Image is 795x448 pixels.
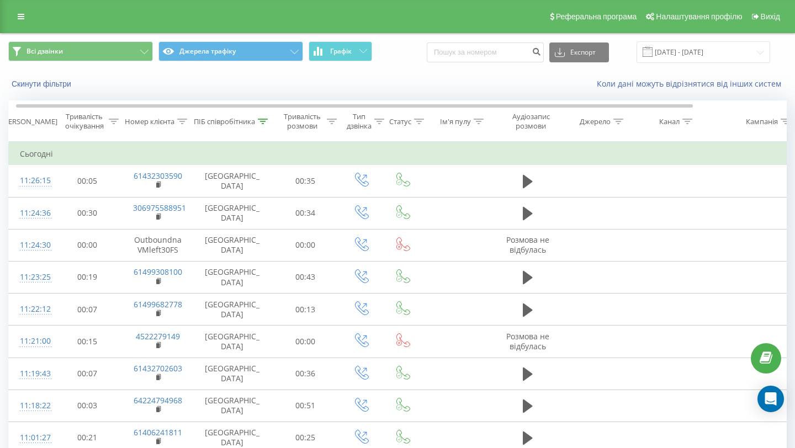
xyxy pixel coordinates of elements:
[53,358,122,390] td: 00:07
[549,42,609,62] button: Експорт
[271,294,340,326] td: 00:13
[194,165,271,197] td: [GEOGRAPHIC_DATA]
[134,299,182,310] a: 61499682778
[757,386,784,412] div: Open Intercom Messenger
[504,112,558,131] div: Аудіозапис розмови
[271,261,340,293] td: 00:43
[271,390,340,422] td: 00:51
[125,117,174,126] div: Номер клієнта
[597,78,787,89] a: Коли дані можуть відрізнятися вiд інших систем
[746,117,778,126] div: Кампанія
[271,358,340,390] td: 00:36
[194,117,255,126] div: ПІБ співробітника
[2,117,57,126] div: [PERSON_NAME]
[20,170,42,191] div: 11:26:15
[656,12,742,21] span: Налаштування профілю
[556,12,637,21] span: Реферальна програма
[580,117,611,126] div: Джерело
[53,261,122,293] td: 00:19
[133,202,186,213] a: 306975588951
[53,229,122,261] td: 00:00
[194,358,271,390] td: [GEOGRAPHIC_DATA]
[506,234,549,255] span: Розмова не відбулась
[659,117,680,126] div: Канал
[8,41,153,61] button: Всі дзвінки
[20,234,42,256] div: 11:24:30
[53,165,122,197] td: 00:05
[53,326,122,358] td: 00:15
[134,266,182,277] a: 61499308100
[194,326,271,358] td: [GEOGRAPHIC_DATA]
[330,47,352,55] span: Графік
[136,331,180,342] a: 4522279149
[389,117,411,126] div: Статус
[62,112,106,131] div: Тривалість очікування
[271,165,340,197] td: 00:35
[134,363,182,374] a: 61432702603
[440,117,471,126] div: Ім'я пулу
[20,202,42,224] div: 11:24:36
[271,326,340,358] td: 00:00
[194,390,271,422] td: [GEOGRAPHIC_DATA]
[122,229,194,261] td: OutboundnaVMleft30FS
[53,197,122,229] td: 00:30
[134,170,182,181] a: 61432303590
[506,331,549,351] span: Розмова не відбулась
[271,229,340,261] td: 00:00
[194,261,271,293] td: [GEOGRAPHIC_DATA]
[427,42,544,62] input: Пошук за номером
[53,390,122,422] td: 00:03
[20,298,42,320] div: 11:22:12
[20,330,42,352] div: 11:21:00
[194,229,271,261] td: [GEOGRAPHIC_DATA]
[280,112,324,131] div: Тривалість розмови
[26,47,63,56] span: Всі дзвінки
[194,294,271,326] td: [GEOGRAPHIC_DATA]
[271,197,340,229] td: 00:34
[158,41,303,61] button: Джерела трафіку
[761,12,780,21] span: Вихід
[8,79,77,89] button: Скинути фільтри
[347,112,372,131] div: Тип дзвінка
[309,41,372,61] button: Графік
[20,363,42,385] div: 11:19:43
[20,395,42,417] div: 11:18:22
[134,395,182,406] a: 64224794968
[20,266,42,288] div: 11:23:25
[194,197,271,229] td: [GEOGRAPHIC_DATA]
[134,427,182,438] a: 61406241811
[53,294,122,326] td: 00:07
